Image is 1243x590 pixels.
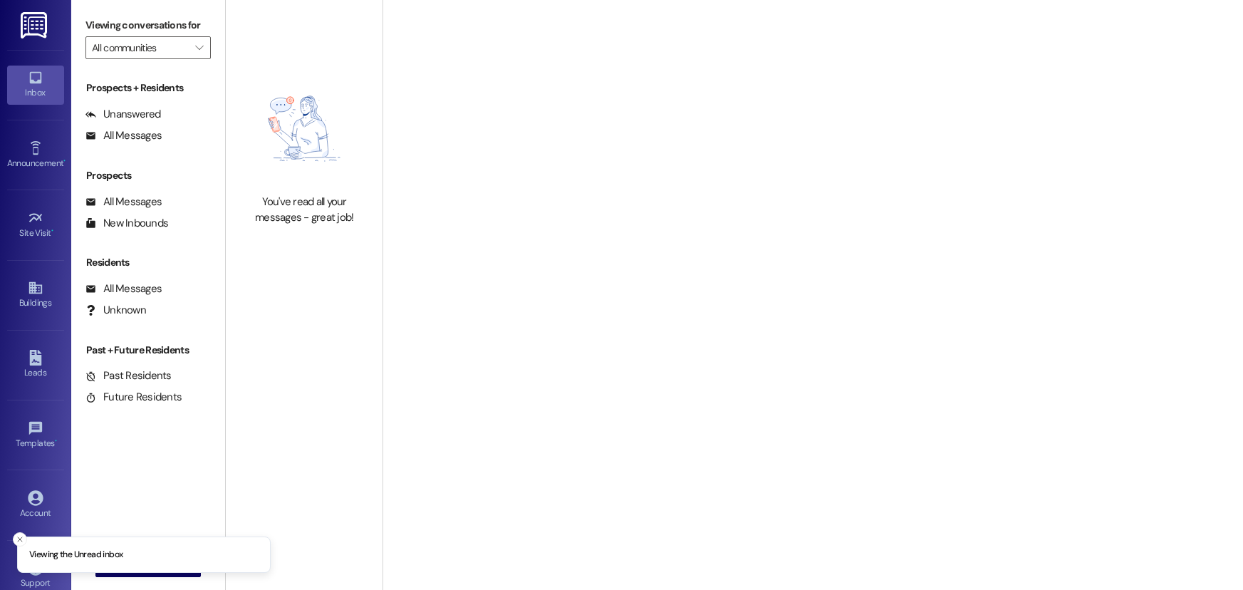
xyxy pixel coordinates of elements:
a: Account [7,486,64,524]
div: Residents [71,255,225,270]
p: Viewing the Unread inbox [29,549,123,561]
div: All Messages [85,195,162,209]
span: • [55,436,57,446]
div: Prospects [71,168,225,183]
a: Templates • [7,416,64,455]
div: Past + Future Residents [71,343,225,358]
div: Unknown [85,303,146,318]
div: Past Residents [85,368,172,383]
a: Buildings [7,276,64,314]
img: empty-state [241,70,367,188]
i:  [195,42,203,53]
a: Inbox [7,66,64,104]
a: Leads [7,346,64,384]
label: Viewing conversations for [85,14,211,36]
span: • [63,156,66,166]
div: All Messages [85,281,162,296]
button: Close toast [13,532,27,547]
div: Prospects + Residents [71,81,225,95]
div: You've read all your messages - great job! [241,195,367,225]
div: New Inbounds [85,216,168,231]
input: All communities [92,36,188,59]
div: Future Residents [85,390,182,405]
img: ResiDesk Logo [21,12,50,38]
a: Site Visit • [7,206,64,244]
div: All Messages [85,128,162,143]
span: • [51,226,53,236]
div: Unanswered [85,107,161,122]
